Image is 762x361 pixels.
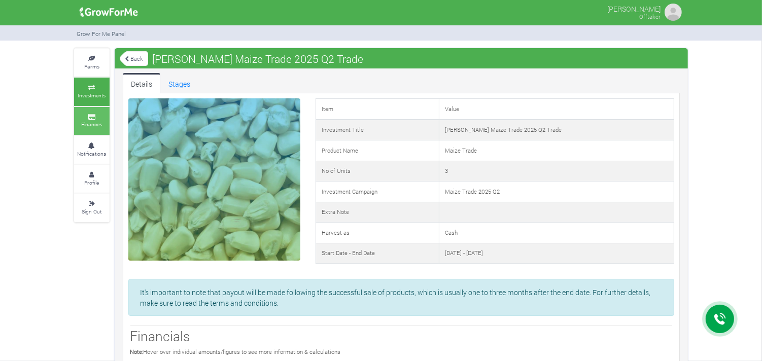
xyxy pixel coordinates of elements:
p: It's important to note that payout will be made following the successful sale of products, which ... [140,287,663,308]
a: Profile [74,165,110,193]
a: Finances [74,107,110,135]
img: growforme image [76,2,142,22]
td: Investment Title [316,120,439,140]
td: [DATE] - [DATE] [439,243,674,264]
a: Stages [160,73,198,93]
img: growforme image [663,2,683,22]
td: Cash [439,223,674,243]
td: Product Name [316,140,439,161]
small: Notifications [78,150,107,157]
b: Note: [130,348,143,355]
h3: Financials [130,328,673,344]
td: Extra Note [316,202,439,223]
td: 3 [439,161,674,182]
small: Sign Out [82,208,102,215]
small: Grow For Me Panel [77,30,126,38]
small: Profile [85,179,99,186]
small: Hover over individual amounts/figures to see more information & calculations [130,348,340,355]
td: No of Units [316,161,439,182]
td: Value [439,99,674,120]
p: [PERSON_NAME] [607,2,661,14]
td: Maize Trade [439,140,674,161]
small: Offtaker [639,13,661,20]
a: Farms [74,49,110,77]
td: Investment Campaign [316,182,439,202]
small: Investments [78,92,106,99]
small: Finances [82,121,102,128]
a: Investments [74,78,110,105]
td: Maize Trade 2025 Q2 [439,182,674,202]
td: Item [316,99,439,120]
td: Harvest as [316,223,439,243]
td: [PERSON_NAME] Maize Trade 2025 Q2 Trade [439,120,674,140]
a: Sign Out [74,194,110,222]
small: Farms [84,63,99,70]
a: Details [123,73,160,93]
a: Back [120,50,148,67]
span: [PERSON_NAME] Maize Trade 2025 Q2 Trade [150,49,366,69]
a: Notifications [74,136,110,164]
td: Start Date - End Date [316,243,439,264]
